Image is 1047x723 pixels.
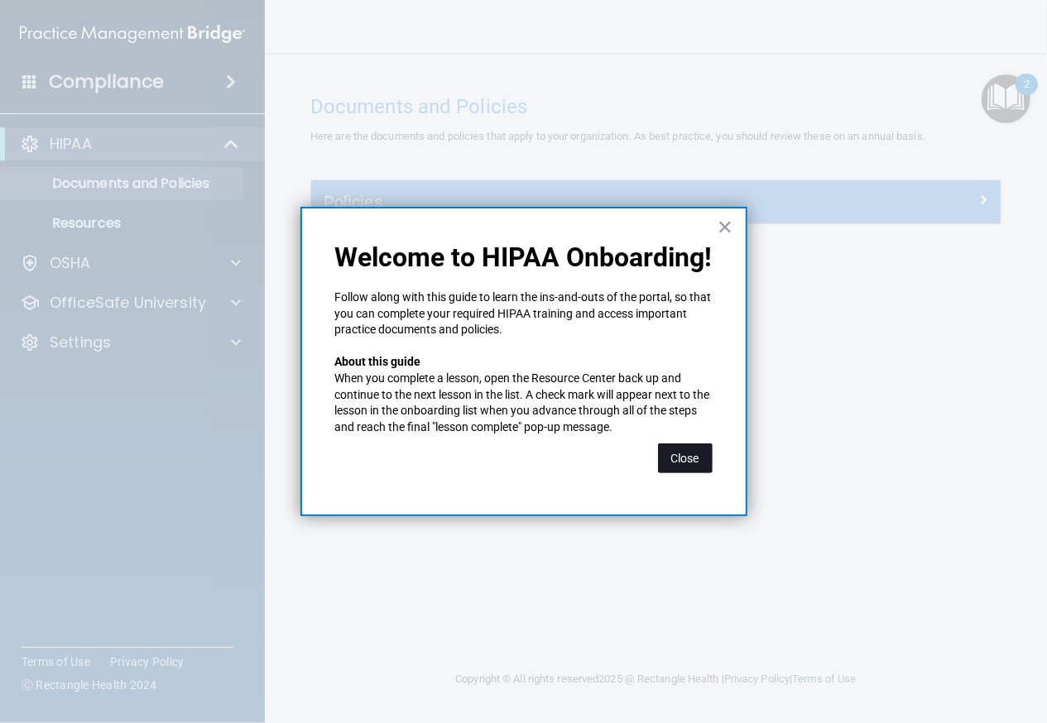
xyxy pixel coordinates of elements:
[335,371,713,435] p: When you complete a lesson, open the Resource Center back up and continue to the next lesson in t...
[658,443,713,473] button: Close
[335,290,713,338] p: Follow along with this guide to learn the ins-and-outs of the portal, so that you can complete yo...
[761,606,1027,672] iframe: Drift Widget Chat Controller
[718,213,733,240] button: Close
[335,242,713,273] p: Welcome to HIPAA Onboarding!
[335,355,421,368] strong: About this guide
